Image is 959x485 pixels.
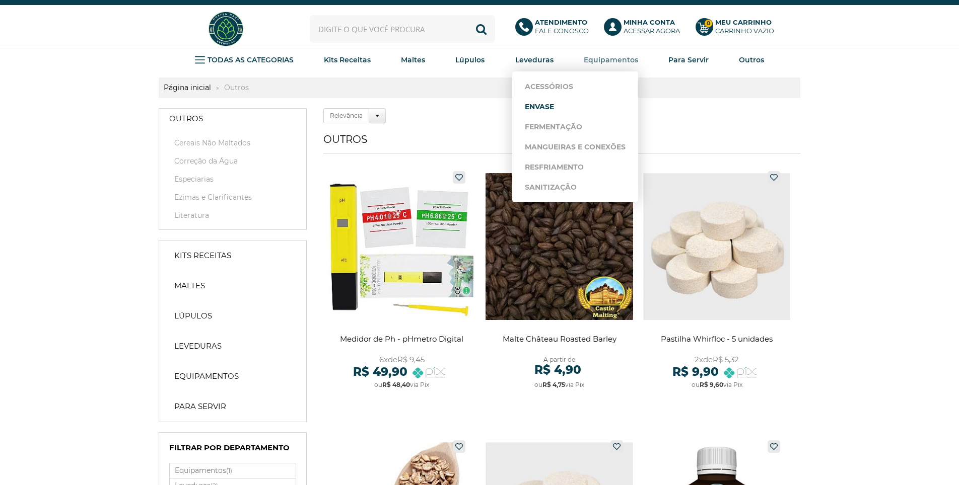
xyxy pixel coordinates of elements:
a: Acessórios [525,76,626,97]
strong: Lúpulos [174,311,212,321]
strong: Kits Receitas [174,251,231,261]
a: Maltes [401,52,425,67]
a: Lúpulos [455,52,485,67]
a: AtendimentoFale conosco [515,18,594,40]
h1: Outros [323,133,800,153]
strong: Outros [169,114,203,124]
a: Medidor de Ph - pHmetro Digital [328,166,476,400]
strong: Equipamentos [584,55,638,64]
a: Outros [739,52,764,67]
strong: Outros [219,83,254,92]
a: Leveduras [164,336,301,356]
strong: Outros [739,55,764,64]
a: Resfriamento [525,157,626,177]
a: Cereais Não Maltados [169,138,296,148]
input: Digite o que você procura [310,15,495,43]
a: Equipamentos(1) [170,463,296,478]
p: Acessar agora [624,18,680,35]
a: Equipamentos [584,52,638,67]
p: Fale conosco [535,18,589,35]
strong: Para Servir [668,55,709,64]
a: Leveduras [515,52,554,67]
a: Lúpulos [164,306,301,326]
strong: Leveduras [174,341,222,351]
a: Minha ContaAcessar agora [604,18,686,40]
a: Malte Château Roasted Barley [486,166,633,400]
b: Atendimento [535,18,587,26]
strong: Equipamentos [174,371,239,381]
a: Literatura [169,210,296,220]
img: Hopfen Haus BrewShop [207,10,245,48]
b: Minha Conta [624,18,675,26]
a: Kits Receitas [324,52,371,67]
strong: Maltes [174,281,205,291]
a: Especiarias [169,174,296,184]
a: Maltes [164,276,301,296]
a: Mangueiras e Conexões [525,137,626,157]
h4: Filtrar por Departamento [169,443,296,458]
a: Fermentação [525,117,626,137]
strong: Kits Receitas [324,55,371,64]
a: Correção da Água [169,156,296,166]
a: Outros [159,109,306,129]
strong: Lúpulos [455,55,485,64]
a: Equipamentos [164,366,301,386]
button: Buscar [467,15,495,43]
a: Página inicial [159,83,216,92]
b: Meu Carrinho [715,18,772,26]
a: Sanitização [525,177,626,197]
strong: TODAS AS CATEGORIAS [208,55,294,64]
label: Relevância [323,108,369,123]
small: (1) [226,467,232,474]
div: Carrinho Vazio [715,27,774,35]
strong: Para Servir [174,401,226,412]
strong: Leveduras [515,55,554,64]
a: Pastilha Whirfloc - 5 unidades [643,166,791,400]
a: Envase [525,97,626,117]
a: Para Servir [668,52,709,67]
strong: Maltes [401,55,425,64]
a: Ezimas e Clarificantes [169,192,296,202]
strong: 0 [704,19,713,28]
a: Kits Receitas [164,246,301,266]
a: Para Servir [164,396,301,417]
label: Equipamentos [170,463,296,478]
a: TODAS AS CATEGORIAS [195,52,294,67]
